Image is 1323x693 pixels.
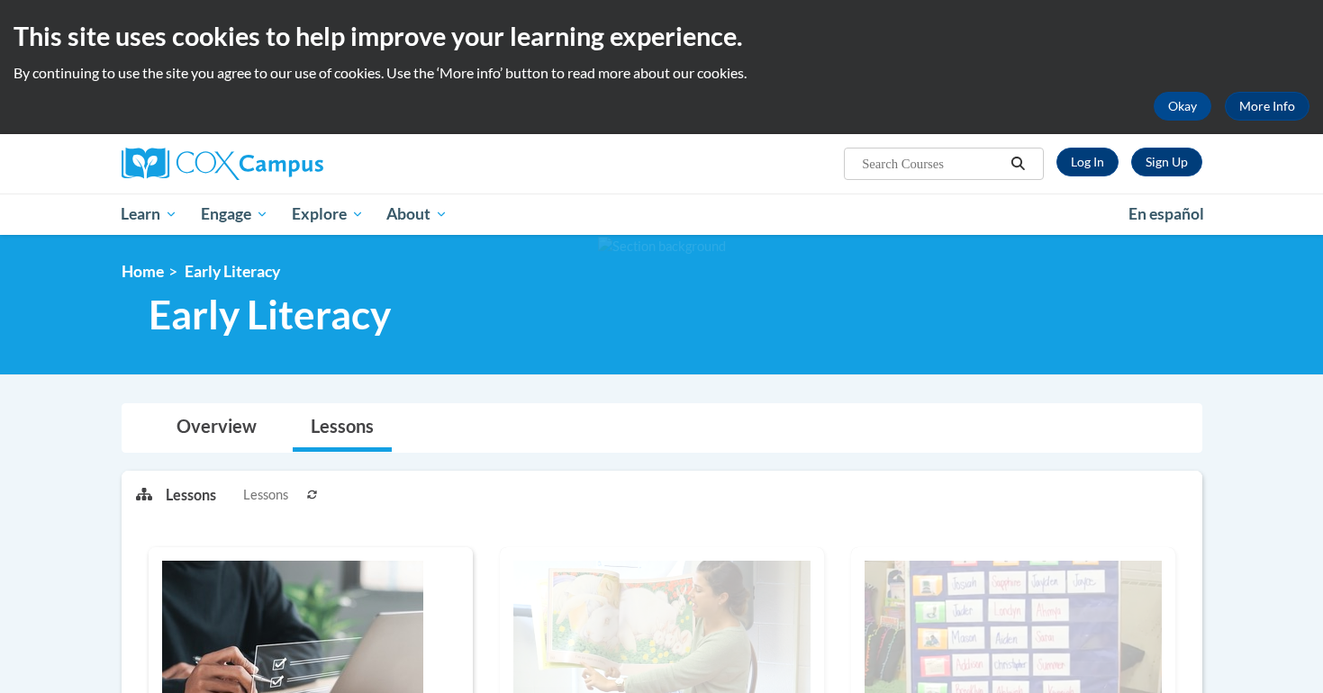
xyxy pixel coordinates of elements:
[375,193,459,235] a: About
[122,148,323,180] img: Cox Campus
[159,404,275,452] a: Overview
[122,262,164,281] a: Home
[122,148,464,180] a: Cox Campus
[293,404,392,452] a: Lessons
[95,193,1229,235] div: Main menu
[121,203,177,225] span: Learn
[280,193,376,235] a: Explore
[166,485,216,505] p: Lessons
[201,203,268,225] span: Engage
[860,153,1004,175] input: Search Courses
[292,203,364,225] span: Explore
[1056,148,1119,176] a: Log In
[386,203,448,225] span: About
[1128,204,1204,223] span: En español
[1154,92,1211,121] button: Okay
[1004,153,1031,175] button: Search
[14,18,1309,54] h2: This site uses cookies to help improve your learning experience.
[189,193,280,235] a: Engage
[1225,92,1309,121] a: More Info
[14,63,1309,83] p: By continuing to use the site you agree to our use of cookies. Use the ‘More info’ button to read...
[598,237,726,256] img: Section background
[1117,195,1216,233] a: En español
[185,262,280,281] span: Early Literacy
[149,291,391,338] span: Early Literacy
[110,193,190,235] a: Learn
[243,485,288,505] span: Lessons
[1131,148,1202,176] a: Register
